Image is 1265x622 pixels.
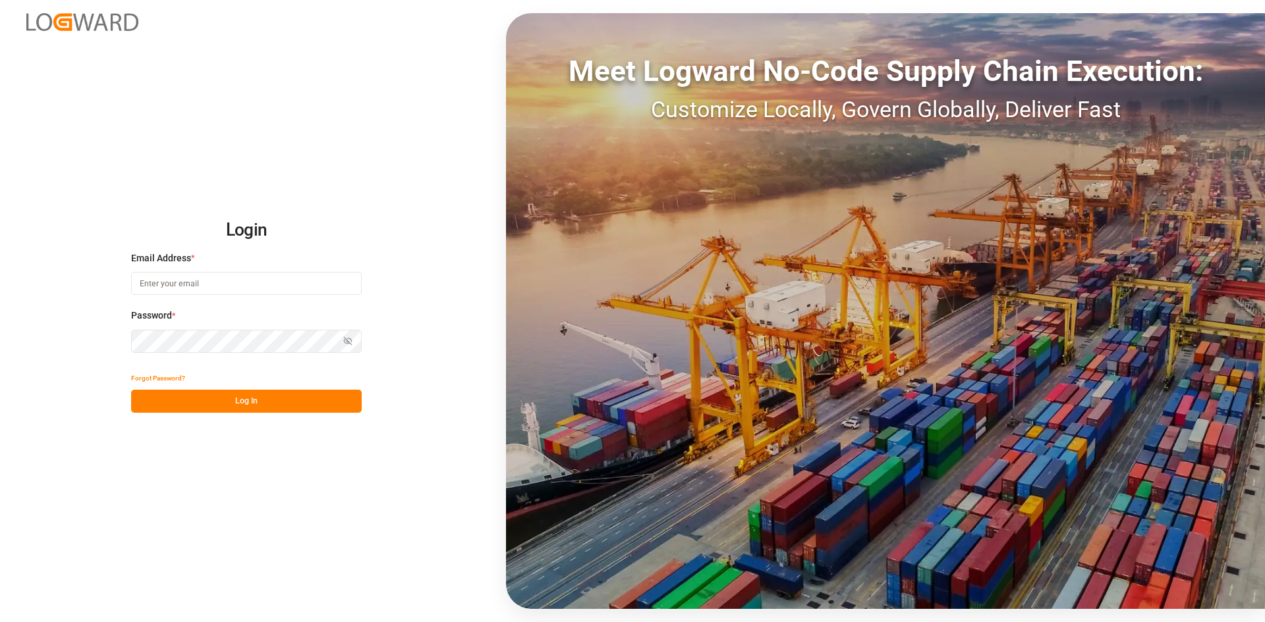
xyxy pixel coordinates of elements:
[131,390,362,413] button: Log In
[506,93,1265,126] div: Customize Locally, Govern Globally, Deliver Fast
[26,13,138,31] img: Logward_new_orange.png
[131,272,362,295] input: Enter your email
[131,209,362,251] h2: Login
[131,251,191,265] span: Email Address
[506,49,1265,93] div: Meet Logward No-Code Supply Chain Execution:
[131,367,185,390] button: Forgot Password?
[131,309,172,323] span: Password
